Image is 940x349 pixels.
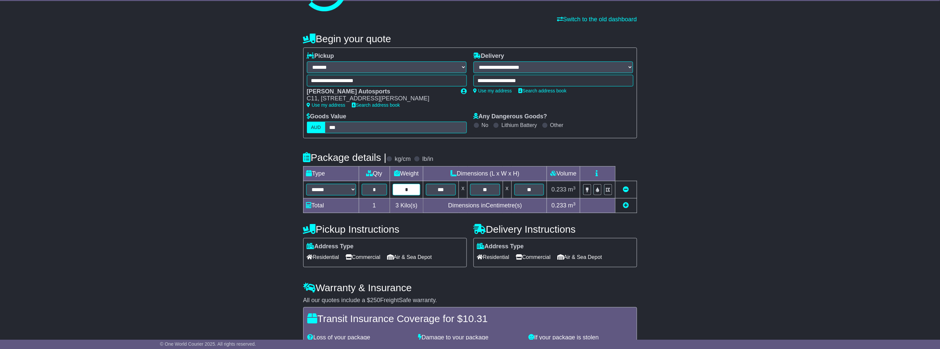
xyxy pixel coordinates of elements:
[473,88,512,93] a: Use my address
[547,167,580,181] td: Volume
[304,334,415,341] div: Loss of your package
[423,167,547,181] td: Dimensions (L x W x H)
[352,102,400,108] a: Search address book
[463,313,488,324] span: 10.31
[359,198,390,213] td: 1
[459,181,468,198] td: x
[477,243,524,250] label: Address Type
[568,186,576,193] span: m
[303,33,637,44] h4: Begin your quote
[307,53,334,60] label: Pickup
[370,297,380,303] span: 250
[303,152,387,163] h4: Package details |
[557,252,602,262] span: Air & Sea Depot
[519,88,567,93] a: Search address book
[307,122,326,133] label: AUD
[307,252,339,262] span: Residential
[516,252,551,262] span: Commercial
[557,16,637,23] a: Switch to the old dashboard
[422,156,433,163] label: lb/in
[359,167,390,181] td: Qty
[568,202,576,209] span: m
[482,122,488,128] label: No
[501,122,537,128] label: Lithium Battery
[623,186,629,193] a: Remove this item
[346,252,380,262] span: Commercial
[303,224,467,235] h4: Pickup Instructions
[477,252,509,262] span: Residential
[415,334,525,341] div: Damage to your package
[423,198,547,213] td: Dimensions in Centimetre(s)
[573,201,576,206] sup: 3
[473,53,504,60] label: Delivery
[307,102,345,108] a: Use my address
[525,334,636,341] div: If your package is stolen
[303,167,359,181] td: Type
[307,243,354,250] label: Address Type
[387,252,432,262] span: Air & Sea Depot
[160,341,256,347] span: © One World Courier 2025. All rights reserved.
[307,113,346,120] label: Goods Value
[503,181,511,198] td: x
[552,202,567,209] span: 0.233
[395,156,411,163] label: kg/cm
[303,282,637,293] h4: Warranty & Insurance
[307,95,455,102] div: C11, [STREET_ADDRESS][PERSON_NAME]
[390,198,423,213] td: Kilo(s)
[552,186,567,193] span: 0.233
[573,185,576,190] sup: 3
[473,224,637,235] h4: Delivery Instructions
[303,297,637,304] div: All our quotes include a $ FreightSafe warranty.
[307,88,455,95] div: [PERSON_NAME] Autosports
[395,202,399,209] span: 3
[623,202,629,209] a: Add new item
[308,313,633,324] h4: Transit Insurance Coverage for $
[303,198,359,213] td: Total
[550,122,564,128] label: Other
[473,113,547,120] label: Any Dangerous Goods?
[390,167,423,181] td: Weight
